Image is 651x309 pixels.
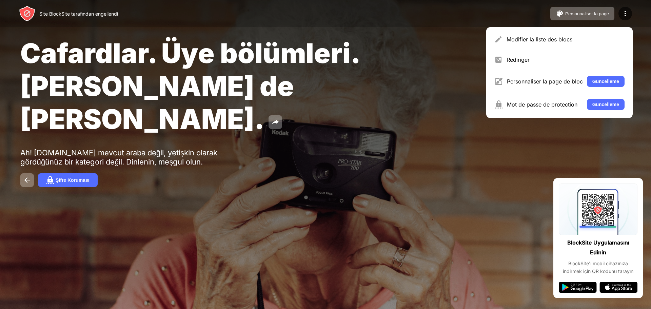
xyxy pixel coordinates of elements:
[587,99,625,110] button: Güncelleme
[494,56,502,64] img: menu-redirect.svg
[599,282,637,293] img: app-store.svg
[587,76,625,87] button: Güncelleme
[507,36,572,43] font: Modifier la liste des blocs
[592,79,619,84] font: Güncelleme
[550,7,614,20] button: Personnaliser la page
[567,239,629,256] font: BlockSite Uygulamasını Edinin
[46,176,54,184] img: password.svg
[56,177,90,183] font: Şifre Koruması
[563,260,633,274] font: BlockSite'ı mobil cihazınıza indirmek için QR kodunu tarayın
[494,100,503,109] img: menu-password.svg
[494,35,502,43] img: menu-pencil.svg
[507,101,577,108] font: Mot de passe de protection
[20,37,359,135] font: Cafardlar. Üye bölümleri. [PERSON_NAME] de [PERSON_NAME].
[38,173,98,187] button: Şifre Koruması
[494,77,503,85] img: menu-customize.svg
[592,102,619,107] font: Güncelleme
[507,56,530,63] font: Rediriger
[565,11,609,16] font: Personnaliser la page
[556,9,564,18] img: pallet.svg
[19,5,35,22] img: header-logo.svg
[20,148,217,166] font: Ah! [DOMAIN_NAME] mevcut araba değil, yetişkin olarak gördüğünüz bir kategori değil. Dinlenin, me...
[39,11,118,17] font: Site BlockSite tarafından engellendi
[507,78,583,85] font: Personnaliser la page de bloc
[271,118,279,126] img: share.svg
[23,176,31,184] img: back.svg
[559,282,597,293] img: google-play.svg
[621,9,629,18] img: menu-icon.svg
